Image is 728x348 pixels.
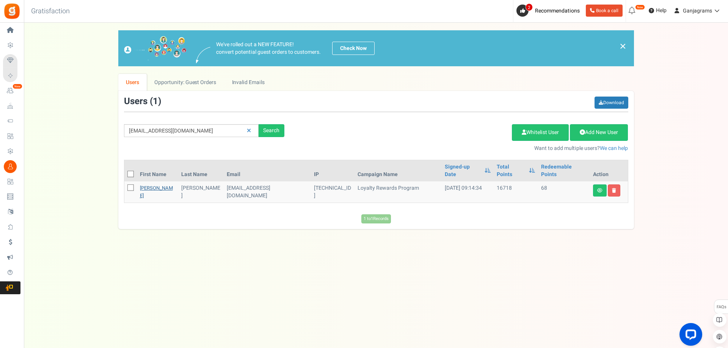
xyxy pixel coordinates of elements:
td: customer [224,181,311,203]
img: images [124,36,187,61]
a: Check Now [332,42,375,55]
td: [PERSON_NAME] [178,181,223,203]
a: Redeemable Points [541,163,587,178]
td: [DATE] 09:14:34 [442,181,494,203]
img: Gratisfaction [3,3,20,20]
p: Want to add multiple users? [296,145,628,152]
td: Loyalty Rewards Program [355,181,442,203]
span: Ganjagrams [683,7,712,15]
span: Recommendations [535,7,580,15]
a: We can help [600,144,628,152]
th: IP [311,160,355,181]
input: Search by email or name [124,124,259,137]
a: Opportunity: Guest Orders [147,74,224,91]
a: New [3,84,20,97]
a: Download [595,97,628,109]
div: Search [259,124,284,137]
span: 2 [526,3,533,11]
th: Email [224,160,311,181]
h3: Gratisfaction [23,4,78,19]
th: Action [590,160,628,181]
p: We've rolled out a NEW FEATURE! convert potential guest orders to customers. [216,41,321,56]
em: New [13,84,22,89]
td: 68 [538,181,590,203]
a: [PERSON_NAME] [140,184,173,199]
em: New [635,5,645,10]
h3: Users ( ) [124,97,161,106]
td: [TECHNICAL_ID] [311,181,355,203]
th: First Name [137,160,179,181]
a: Add New User [570,124,628,141]
span: 1 [153,95,158,108]
img: images [196,47,210,63]
a: × [620,42,626,51]
a: Reset [243,124,255,137]
a: Users [118,74,147,91]
a: Book a call [586,5,623,17]
a: 2 Recommendations [516,5,583,17]
i: Delete user [612,188,616,193]
span: Help [654,7,667,14]
td: 16718 [494,181,538,203]
th: Last Name [178,160,223,181]
a: Invalid Emails [224,74,272,91]
a: Whitelist User [512,124,569,141]
a: Total Points [497,163,525,178]
a: Signed-up Date [445,163,481,178]
a: Help [646,5,670,17]
i: View details [597,188,602,193]
th: Campaign Name [355,160,442,181]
